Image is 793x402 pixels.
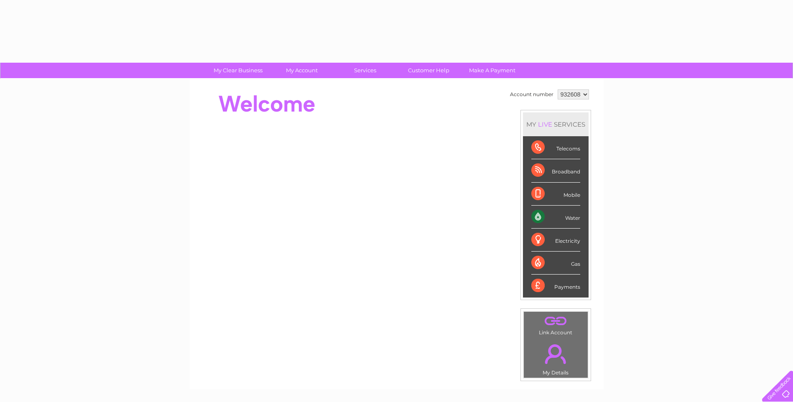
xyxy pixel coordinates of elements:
div: Electricity [531,229,580,252]
div: Telecoms [531,136,580,159]
a: My Clear Business [204,63,273,78]
div: Payments [531,275,580,297]
div: Water [531,206,580,229]
div: Broadband [531,159,580,182]
a: Customer Help [394,63,463,78]
a: . [526,314,586,328]
div: MY SERVICES [523,112,589,136]
a: My Account [267,63,336,78]
td: Link Account [523,311,588,338]
td: My Details [523,337,588,378]
a: Make A Payment [458,63,527,78]
div: LIVE [536,120,554,128]
div: Gas [531,252,580,275]
td: Account number [508,87,556,102]
a: Services [331,63,400,78]
div: Mobile [531,183,580,206]
a: . [526,339,586,369]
